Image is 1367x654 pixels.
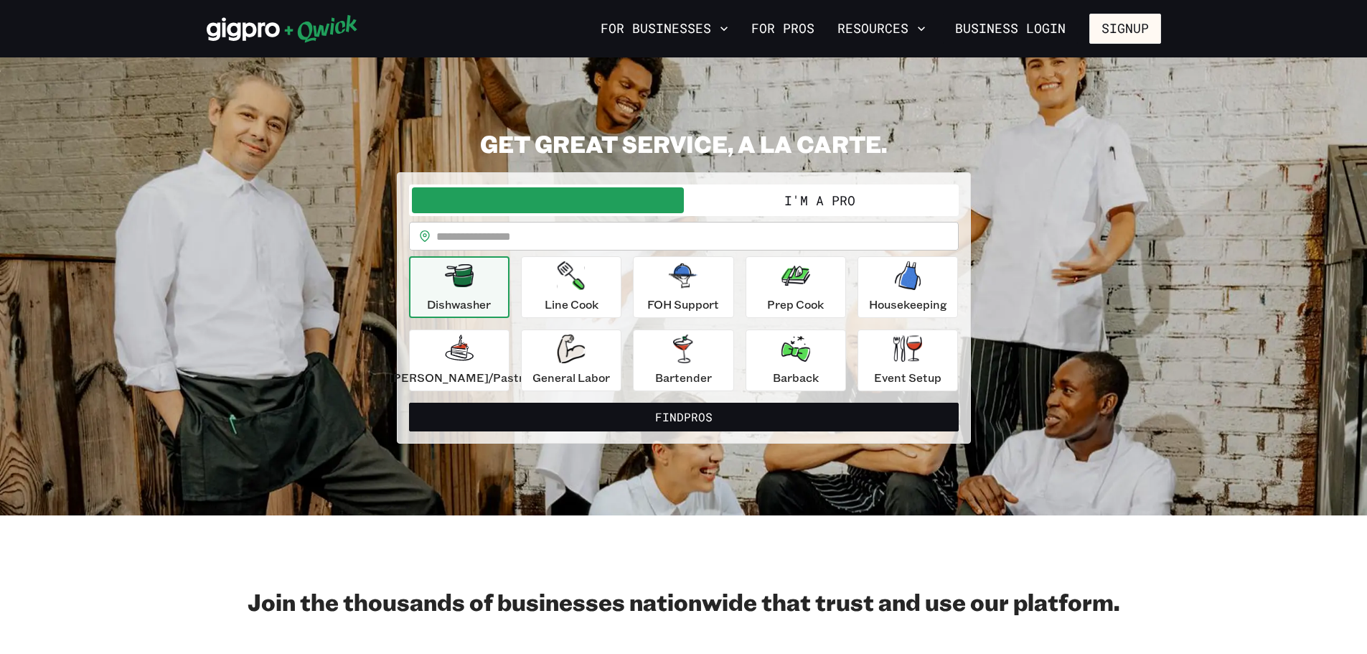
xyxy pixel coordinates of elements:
[633,256,733,318] button: FOH Support
[595,17,734,41] button: For Businesses
[389,369,530,386] p: [PERSON_NAME]/Pastry
[832,17,931,41] button: Resources
[521,330,621,391] button: General Labor
[647,296,719,313] p: FOH Support
[858,330,958,391] button: Event Setup
[409,256,509,318] button: Dishwasher
[545,296,598,313] p: Line Cook
[532,369,610,386] p: General Labor
[409,330,509,391] button: [PERSON_NAME]/Pastry
[767,296,824,313] p: Prep Cook
[874,369,941,386] p: Event Setup
[1089,14,1161,44] button: Signup
[869,296,947,313] p: Housekeeping
[521,256,621,318] button: Line Cook
[943,14,1078,44] a: Business Login
[409,403,959,431] button: FindPros
[412,187,684,213] button: I'm a Business
[746,17,820,41] a: For Pros
[746,330,846,391] button: Barback
[207,587,1161,616] h2: Join the thousands of businesses nationwide that trust and use our platform.
[773,369,819,386] p: Barback
[684,187,956,213] button: I'm a Pro
[655,369,712,386] p: Bartender
[633,330,733,391] button: Bartender
[427,296,491,313] p: Dishwasher
[397,129,971,158] h2: GET GREAT SERVICE, A LA CARTE.
[858,256,958,318] button: Housekeeping
[746,256,846,318] button: Prep Cook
